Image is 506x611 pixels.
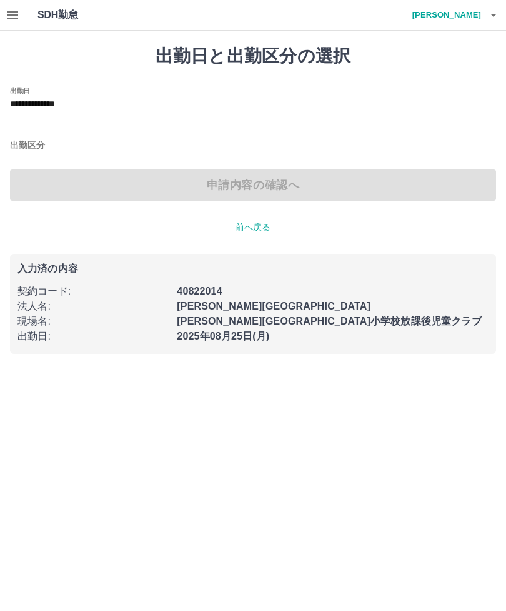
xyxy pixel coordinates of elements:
[17,284,169,299] p: 契約コード :
[177,331,269,341] b: 2025年08月25日(月)
[177,316,481,326] b: [PERSON_NAME][GEOGRAPHIC_DATA]小学校放課後児童クラブ
[17,329,169,344] p: 出勤日 :
[177,301,370,311] b: [PERSON_NAME][GEOGRAPHIC_DATA]
[177,286,222,296] b: 40822014
[10,221,496,234] p: 前へ戻る
[17,264,489,274] p: 入力済の内容
[17,314,169,329] p: 現場名 :
[10,46,496,67] h1: 出勤日と出勤区分の選択
[10,86,30,95] label: 出勤日
[17,299,169,314] p: 法人名 :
